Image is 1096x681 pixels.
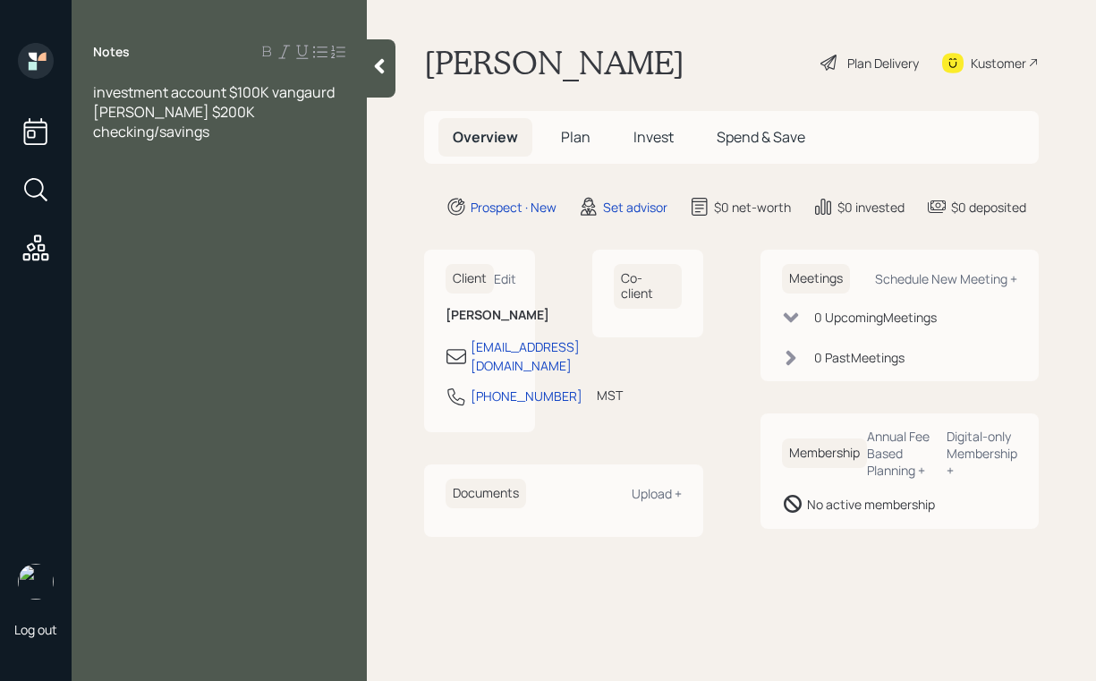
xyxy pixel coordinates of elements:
div: $0 deposited [951,198,1026,217]
label: Notes [93,43,130,61]
div: $0 net-worth [714,198,791,217]
h6: [PERSON_NAME] [446,308,514,323]
div: Schedule New Meeting + [875,270,1017,287]
span: Invest [633,127,674,147]
span: checking/savings [93,122,209,141]
div: Plan Delivery [847,54,919,72]
div: Prospect · New [471,198,556,217]
span: Spend & Save [717,127,805,147]
div: No active membership [807,495,935,514]
h6: Co-client [614,264,682,309]
h6: Documents [446,479,526,508]
div: Kustomer [971,54,1026,72]
span: investment account $100K vangaurd [93,82,335,102]
div: Annual Fee Based Planning + [867,428,933,479]
h1: [PERSON_NAME] [424,43,684,82]
div: [PHONE_NUMBER] [471,387,582,405]
div: Log out [14,621,57,638]
span: [PERSON_NAME] $200K [93,102,255,122]
h6: Meetings [782,264,850,294]
div: $0 invested [837,198,905,217]
div: Set advisor [603,198,667,217]
div: [EMAIL_ADDRESS][DOMAIN_NAME] [471,337,580,375]
h6: Client [446,264,494,294]
div: Upload + [632,485,682,502]
img: aleksandra-headshot.png [18,564,54,600]
div: Edit [494,270,516,287]
span: Overview [453,127,518,147]
div: Digital-only Membership + [947,428,1017,479]
div: 0 Upcoming Meeting s [814,308,937,327]
span: Plan [561,127,590,147]
div: 0 Past Meeting s [814,348,905,367]
h6: Membership [782,438,867,468]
